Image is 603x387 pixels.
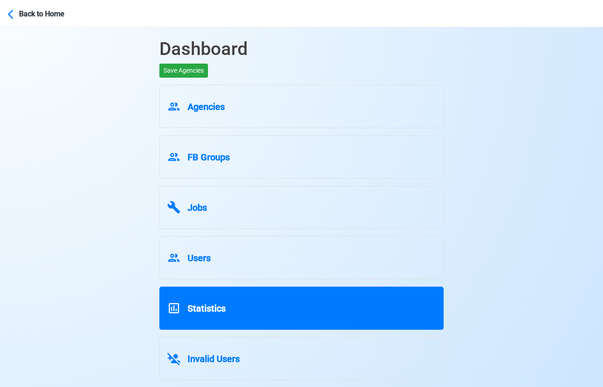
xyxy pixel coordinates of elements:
a: FB Groups [159,135,444,179]
button: Save Agencies [159,64,208,78]
span: Agencies [188,101,225,112]
a: Jobs [159,186,444,229]
div: Back to Home [19,7,87,20]
a: Statistics [159,287,444,330]
span: Invalid Users [188,353,240,364]
span: FB Groups [188,152,230,163]
a: Agencies [159,85,444,128]
h1: Dashboard [159,27,444,64]
span: Statistics [188,303,226,314]
a: Invalid Users [159,337,444,380]
a: Users [159,236,444,279]
span: Users [188,253,211,263]
button: Back to Home [7,3,88,24]
span: Jobs [188,202,207,213]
